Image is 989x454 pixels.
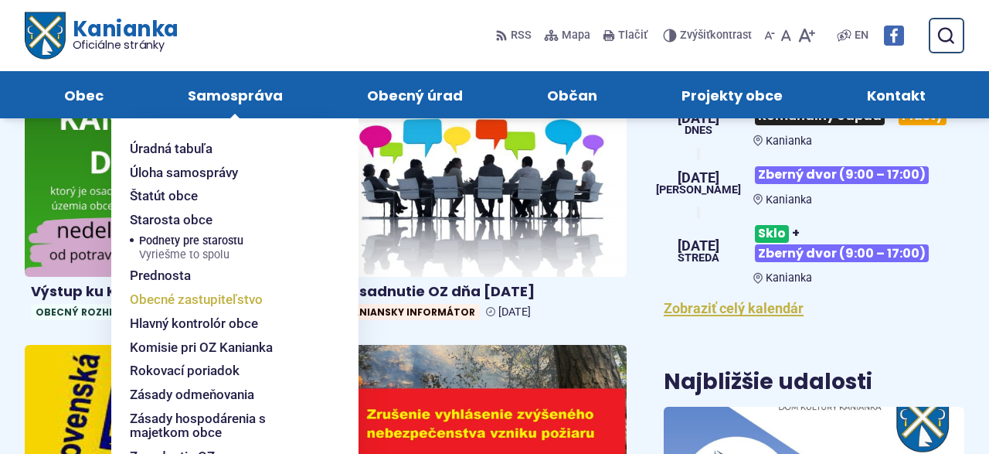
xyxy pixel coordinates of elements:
[130,264,321,288] a: Prednosta
[547,71,597,118] span: Občan
[678,125,719,136] span: Dnes
[855,26,868,45] span: EN
[130,407,321,445] a: Zásady hospodárenia s majetkom obce
[367,71,463,118] span: Obecný úrad
[130,184,198,208] span: Štatút obce
[753,219,964,268] h3: +
[130,312,321,336] a: Hlavný kontrolór obce
[335,102,626,326] a: Zasadnutie OZ dňa [DATE] Kaniansky informátor [DATE]
[678,111,719,125] span: [DATE]
[562,26,590,45] span: Mapa
[851,26,872,45] a: EN
[64,71,104,118] span: Obec
[341,304,480,320] span: Kaniansky informátor
[341,283,620,301] h4: Zasadnutie OZ dňa [DATE]
[664,160,964,207] a: Zberný dvor (9:00 – 17:00) Kanianka [DATE] [PERSON_NAME]
[130,383,321,407] a: Zásady odmeňovania
[130,359,321,383] a: Rokovací poriadok
[755,166,929,184] span: Zberný dvor (9:00 – 17:00)
[130,137,212,161] span: Úradná tabuľa
[130,208,212,232] span: Starosta obce
[755,225,789,243] span: Sklo
[130,161,321,185] a: Úloha samosprávy
[498,306,531,319] span: [DATE]
[161,71,309,118] a: Samospráva
[840,71,952,118] a: Kontakt
[663,19,755,52] button: Zvýšiťkontrast
[25,102,316,326] a: Výstup ku Kanianskemu dvojkrížu Obecný rozhlas [DATE]
[618,29,647,43] span: Tlačiť
[600,19,651,52] button: Tlačiť
[766,135,812,148] span: Kanianka
[884,26,904,46] img: Prejsť na Facebook stránku
[656,171,741,185] span: [DATE]
[65,19,178,51] h1: Kanianka
[340,71,489,118] a: Obecný úrad
[664,370,872,394] h3: Najbližšie udalosti
[664,219,964,285] a: Sklo+Zberný dvor (9:00 – 17:00) Kanianka [DATE] streda
[681,71,783,118] span: Projekty obce
[130,161,238,185] span: Úloha samosprávy
[654,71,809,118] a: Projekty obce
[130,359,240,383] span: Rokovací poriadok
[495,19,535,52] a: RSS
[25,12,65,60] img: Prejsť na domovskú stránku
[130,336,273,360] span: Komisie pri OZ Kanianka
[680,29,710,42] span: Zvýšiť
[130,288,263,312] span: Obecné zastupiteľstvo
[794,19,818,52] button: Zväčšiť veľkosť písma
[766,271,812,285] span: Kanianka
[139,249,243,261] span: Vyriešme to spolu
[130,336,321,360] a: Komisie pri OZ Kanianka
[664,101,964,147] a: Komunálny odpad+Plasty Kanianka [DATE] Dnes
[520,71,624,118] a: Občan
[31,304,131,320] span: Obecný rozhlas
[130,264,191,288] span: Prednosta
[541,19,593,52] a: Mapa
[130,383,254,407] span: Zásady odmeňovania
[664,300,804,316] a: Zobraziť celý kalendár
[188,71,283,118] span: Samospráva
[130,288,321,312] a: Obecné zastupiteľstvo
[73,39,178,50] span: Oficiálne stránky
[139,232,321,265] a: Podnety pre starostuVyriešme to spolu
[867,71,926,118] span: Kontakt
[778,19,794,52] button: Nastaviť pôvodnú veľkosť písma
[130,184,321,208] a: Štatút obce
[680,29,752,43] span: kontrast
[25,12,178,60] a: Logo Kanianka, prejsť na domovskú stránku.
[678,239,719,253] span: [DATE]
[766,193,812,207] span: Kanianka
[130,137,321,161] a: Úradná tabuľa
[678,253,719,264] span: streda
[130,208,321,232] a: Starosta obce
[139,232,243,265] span: Podnety pre starostu
[37,71,130,118] a: Obec
[130,312,258,336] span: Hlavný kontrolór obce
[656,185,741,196] span: [PERSON_NAME]
[755,244,929,262] span: Zberný dvor (9:00 – 17:00)
[511,26,532,45] span: RSS
[761,19,778,52] button: Zmenšiť veľkosť písma
[31,283,310,301] h4: Výstup ku Kanianskemu dvojkrížu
